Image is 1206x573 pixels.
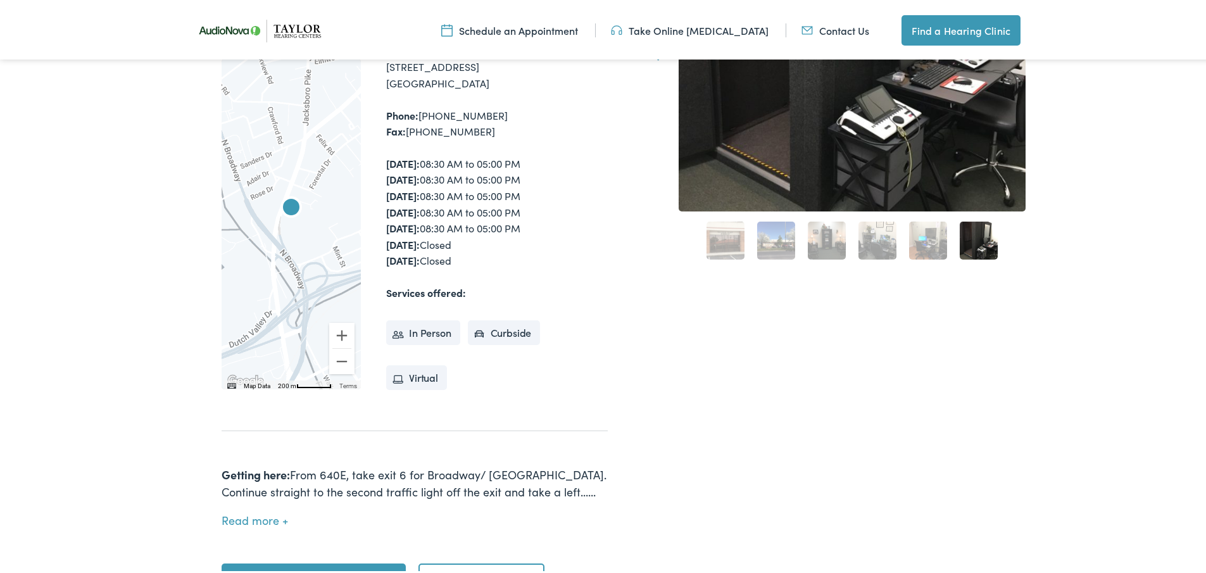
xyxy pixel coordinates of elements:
strong: [DATE]: [386,170,420,184]
strong: [DATE]: [386,235,420,249]
div: 08:30 AM to 05:00 PM 08:30 AM to 05:00 PM 08:30 AM to 05:00 PM 08:30 AM to 05:00 PM 08:30 AM to 0... [386,153,608,267]
a: 2 [757,219,795,257]
div: Taylor Hearing Centers by AudioNova [276,191,306,222]
strong: [DATE]: [386,186,420,200]
div: [PHONE_NUMBER] [PHONE_NUMBER] [386,105,608,137]
strong: Services offered: [386,283,466,297]
strong: Phone: [386,106,418,120]
button: Map Scale: 200 m per 52 pixels [274,378,336,387]
a: 3 [808,219,846,257]
div: [STREET_ADDRESS] [GEOGRAPHIC_DATA] [386,56,608,89]
button: Zoom out [329,346,355,372]
strong: Getting here: [222,464,290,480]
a: Take Online [MEDICAL_DATA] [611,21,769,35]
button: Map Data [244,379,270,388]
strong: [DATE]: [386,218,420,232]
a: Open this area in Google Maps (opens a new window) [225,370,267,387]
span: 200 m [278,380,296,387]
a: 6 [960,219,998,257]
button: Keyboard shortcuts [227,379,236,388]
img: utility icon [801,21,813,35]
div: From 640E, take exit 6 for Broadway/ [GEOGRAPHIC_DATA]. Continue straight to the second traffic l... [222,463,608,498]
strong: [DATE]: [386,154,420,168]
img: utility icon [441,21,453,35]
strong: Fax: [386,122,406,135]
a: Find a Hearing Clinic [901,13,1021,43]
li: In Person [386,318,460,343]
a: Schedule an Appointment [441,21,578,35]
a: Terms (opens in new tab) [339,380,357,387]
button: Zoom in [329,320,355,346]
strong: [DATE]: [386,203,420,217]
a: 1 [707,219,744,257]
strong: [DATE]: [386,251,420,265]
li: Virtual [386,363,447,388]
li: Curbside [468,318,541,343]
a: 5 [909,219,947,257]
img: utility icon [611,21,622,35]
button: Read more [222,512,288,525]
img: Google [225,370,267,387]
a: Contact Us [801,21,869,35]
a: 4 [858,219,896,257]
